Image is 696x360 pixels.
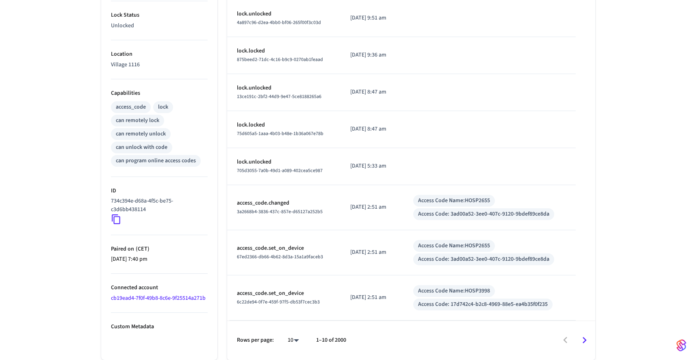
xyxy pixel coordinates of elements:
[350,293,393,302] p: [DATE] 2:51 am
[676,339,686,352] img: SeamLogoGradient.69752ec5.svg
[575,331,594,350] button: Go to next page
[316,336,346,345] p: 1–10 of 2000
[237,208,323,215] span: 3a2668b4-3836-437c-857e-d65127a252b5
[111,61,208,69] p: Village 1116
[418,196,490,205] div: Access Code Name: HOSP2655
[237,56,323,63] span: 875beed2-71dc-4c16-b9c9-0270ab1feaad
[237,253,323,260] span: 67ed2366-db66-4b62-8d3a-15a1a9faceb3
[116,116,159,125] div: can remotely lock
[237,84,331,92] p: lock.unlocked
[237,244,331,253] p: access_code.set_on_device
[237,199,331,207] p: access_code.changed
[237,158,331,166] p: lock.unlocked
[111,245,208,253] p: Paired on
[237,47,331,55] p: lock.locked
[284,334,303,346] div: 10
[111,255,208,264] p: [DATE] 7:40 pm
[116,157,196,165] div: can program online access codes
[237,10,331,18] p: lock.unlocked
[418,242,490,250] div: Access Code Name: HOSP2655
[158,103,168,111] div: lock
[350,14,393,22] p: [DATE] 9:51 am
[237,167,323,174] span: 705d3055-7a0b-49d1-a089-402cea5ce987
[237,289,331,298] p: access_code.set_on_device
[111,22,208,30] p: Unlocked
[116,143,167,152] div: can unlock with code
[350,88,393,96] p: [DATE] 8:47 am
[350,203,393,212] p: [DATE] 2:51 am
[237,93,321,100] span: 13ce191c-2bf2-44d9-9e47-5ce8188265a6
[111,284,208,292] p: Connected account
[111,197,204,214] p: 734c394e-d68a-4f5c-be75-c3d6bb438114
[134,245,150,253] span: ( CET )
[111,294,206,302] a: cb19ead4-7f0f-49b8-8c6e-9f25514a271b
[111,50,208,59] p: Location
[418,287,490,295] div: Access Code Name: HOSP3998
[237,299,320,305] span: 6c22de94-0f7e-459f-97f5-db53f7cec3b3
[237,336,274,345] p: Rows per page:
[111,187,208,195] p: ID
[418,210,549,218] div: Access Code: 3ad00a52-3ee0-407c-9120-9bdef89ce8da
[111,323,208,331] p: Custom Metadata
[116,130,166,138] div: can remotely unlock
[237,19,321,26] span: 4a897c96-d2ea-4bb0-bf06-265f00f3c03d
[111,89,208,98] p: Capabilities
[350,125,393,133] p: [DATE] 8:47 am
[418,300,548,309] div: Access Code: 17d742c4-b2c8-4969-88e5-ea4b35f0f235
[237,121,331,129] p: lock.locked
[418,255,549,264] div: Access Code: 3ad00a52-3ee0-407c-9120-9bdef89ce8da
[350,162,393,170] p: [DATE] 5:33 am
[111,11,208,20] p: Lock Status
[116,103,146,111] div: access_code
[350,248,393,257] p: [DATE] 2:51 am
[237,130,323,137] span: 75d605a5-1aaa-4b03-b48e-1b36a067e78b
[350,51,393,59] p: [DATE] 9:36 am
